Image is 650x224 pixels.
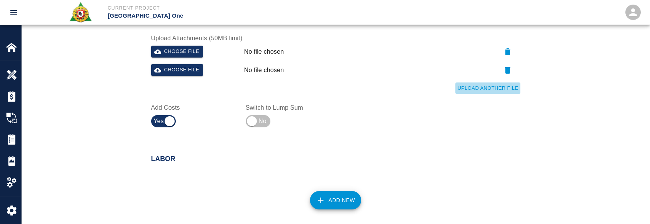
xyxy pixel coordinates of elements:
[151,34,520,43] label: Upload Attachments (50MB limit)
[455,82,520,94] button: Upload Another File
[151,64,203,76] button: Choose file
[310,191,361,209] button: Add New
[108,5,367,12] p: Current Project
[151,103,237,112] label: Add Costs
[246,103,331,112] label: Switch to Lump Sum
[244,47,284,56] p: No file chosen
[5,3,23,21] button: open drawer
[612,187,650,224] iframe: Chat Widget
[151,155,520,163] h2: Labor
[69,2,92,23] img: Roger & Sons Concrete
[108,12,367,20] p: [GEOGRAPHIC_DATA] One
[151,46,203,58] button: Choose file
[244,66,284,75] p: No file chosen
